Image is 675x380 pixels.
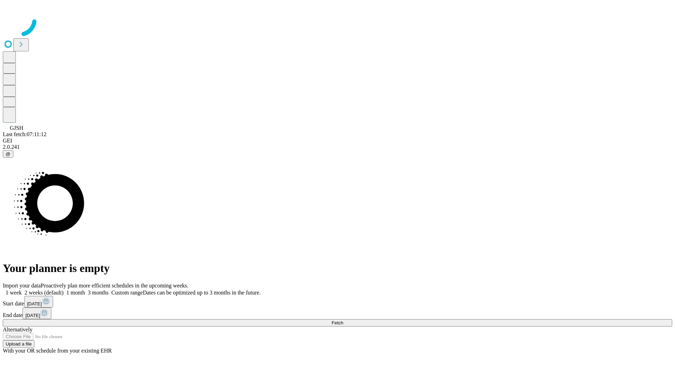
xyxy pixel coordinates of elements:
[10,125,23,131] span: GJSH
[6,151,11,157] span: @
[25,313,40,318] span: [DATE]
[3,327,32,332] span: Alternatively
[3,262,672,275] h1: Your planner is empty
[41,283,188,289] span: Proactively plan more efficient schedules in the upcoming weeks.
[3,283,41,289] span: Import your data
[143,290,261,296] span: Dates can be optimized up to 3 months in the future.
[111,290,143,296] span: Custom range
[3,348,112,354] span: With your OR schedule from your existing EHR
[3,138,672,144] div: GEI
[6,290,22,296] span: 1 week
[332,320,343,325] span: Fetch
[3,340,34,348] button: Upload a file
[3,296,672,308] div: Start date
[88,290,109,296] span: 3 months
[24,296,53,308] button: [DATE]
[66,290,85,296] span: 1 month
[3,144,672,150] div: 2.0.241
[27,301,42,306] span: [DATE]
[3,308,672,319] div: End date
[3,131,46,137] span: Last fetch: 07:11:12
[3,150,13,158] button: @
[3,319,672,327] button: Fetch
[22,308,51,319] button: [DATE]
[25,290,64,296] span: 2 weeks (default)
